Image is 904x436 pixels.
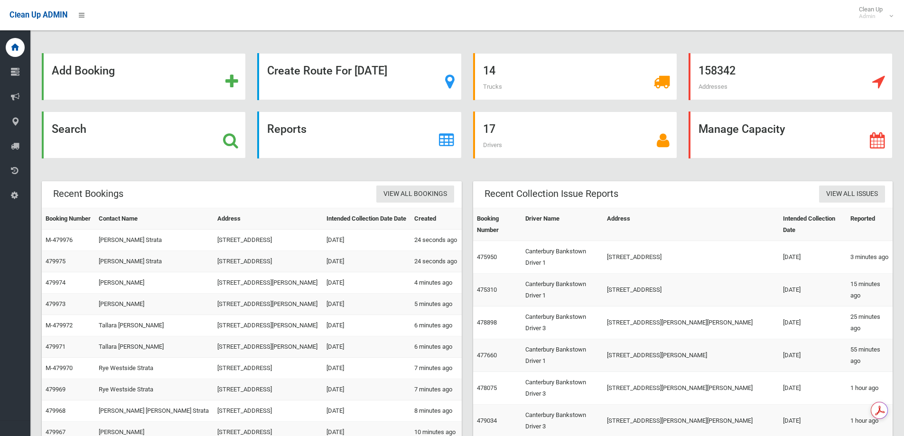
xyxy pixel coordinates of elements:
[689,53,893,100] a: 158342 Addresses
[323,336,411,358] td: [DATE]
[603,306,779,339] td: [STREET_ADDRESS][PERSON_NAME][PERSON_NAME]
[483,122,495,136] strong: 17
[410,230,461,251] td: 24 seconds ago
[522,372,603,405] td: Canterbury Bankstown Driver 3
[477,417,497,424] a: 479034
[46,300,65,307] a: 479973
[819,186,885,203] a: View All Issues
[323,358,411,379] td: [DATE]
[410,251,461,272] td: 24 seconds ago
[95,251,214,272] td: [PERSON_NAME] Strata
[847,306,893,339] td: 25 minutes ago
[323,251,411,272] td: [DATE]
[473,53,677,100] a: 14 Trucks
[410,315,461,336] td: 6 minutes ago
[323,315,411,336] td: [DATE]
[410,336,461,358] td: 6 minutes ago
[42,208,95,230] th: Booking Number
[214,272,322,294] td: [STREET_ADDRESS][PERSON_NAME]
[267,122,307,136] strong: Reports
[779,241,846,274] td: [DATE]
[410,379,461,400] td: 7 minutes ago
[699,83,727,90] span: Addresses
[214,336,322,358] td: [STREET_ADDRESS][PERSON_NAME]
[603,241,779,274] td: [STREET_ADDRESS]
[603,339,779,372] td: [STREET_ADDRESS][PERSON_NAME]
[779,372,846,405] td: [DATE]
[46,279,65,286] a: 479974
[323,208,411,230] th: Intended Collection Date Date
[42,53,246,100] a: Add Booking
[95,208,214,230] th: Contact Name
[323,272,411,294] td: [DATE]
[42,111,246,158] a: Search
[410,358,461,379] td: 7 minutes ago
[699,122,785,136] strong: Manage Capacity
[46,386,65,393] a: 479969
[46,364,73,371] a: M-479970
[95,230,214,251] td: [PERSON_NAME] Strata
[847,241,893,274] td: 3 minutes ago
[603,274,779,306] td: [STREET_ADDRESS]
[42,185,135,203] header: Recent Bookings
[95,294,214,315] td: [PERSON_NAME]
[779,274,846,306] td: [DATE]
[214,208,322,230] th: Address
[477,319,497,326] a: 478898
[473,111,677,158] a: 17 Drivers
[46,407,65,414] a: 479968
[477,253,497,260] a: 475950
[410,294,461,315] td: 5 minutes ago
[323,230,411,251] td: [DATE]
[95,379,214,400] td: Rye Westside Strata
[779,306,846,339] td: [DATE]
[483,141,502,148] span: Drivers
[699,64,736,77] strong: 158342
[522,306,603,339] td: Canterbury Bankstown Driver 3
[410,400,461,422] td: 8 minutes ago
[473,208,522,241] th: Booking Number
[410,208,461,230] th: Created
[214,315,322,336] td: [STREET_ADDRESS][PERSON_NAME]
[323,379,411,400] td: [DATE]
[522,339,603,372] td: Canterbury Bankstown Driver 1
[46,343,65,350] a: 479971
[214,230,322,251] td: [STREET_ADDRESS]
[847,274,893,306] td: 15 minutes ago
[95,358,214,379] td: Rye Westside Strata
[214,379,322,400] td: [STREET_ADDRESS]
[46,236,73,243] a: M-479976
[847,339,893,372] td: 55 minutes ago
[847,208,893,241] th: Reported
[410,272,461,294] td: 4 minutes ago
[473,185,630,203] header: Recent Collection Issue Reports
[779,208,846,241] th: Intended Collection Date
[214,400,322,422] td: [STREET_ADDRESS]
[46,258,65,265] a: 479975
[46,428,65,436] a: 479967
[376,186,454,203] a: View All Bookings
[483,64,495,77] strong: 14
[854,6,892,20] span: Clean Up
[95,400,214,422] td: [PERSON_NAME] [PERSON_NAME] Strata
[52,64,115,77] strong: Add Booking
[522,241,603,274] td: Canterbury Bankstown Driver 1
[779,339,846,372] td: [DATE]
[214,251,322,272] td: [STREET_ADDRESS]
[603,372,779,405] td: [STREET_ADDRESS][PERSON_NAME][PERSON_NAME]
[95,336,214,358] td: Tallara [PERSON_NAME]
[522,208,603,241] th: Driver Name
[603,208,779,241] th: Address
[95,272,214,294] td: [PERSON_NAME]
[477,352,497,359] a: 477660
[257,53,461,100] a: Create Route For [DATE]
[477,286,497,293] a: 475310
[689,111,893,158] a: Manage Capacity
[257,111,461,158] a: Reports
[52,122,86,136] strong: Search
[859,13,883,20] small: Admin
[9,10,67,19] span: Clean Up ADMIN
[323,400,411,422] td: [DATE]
[214,358,322,379] td: [STREET_ADDRESS]
[477,384,497,391] a: 478075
